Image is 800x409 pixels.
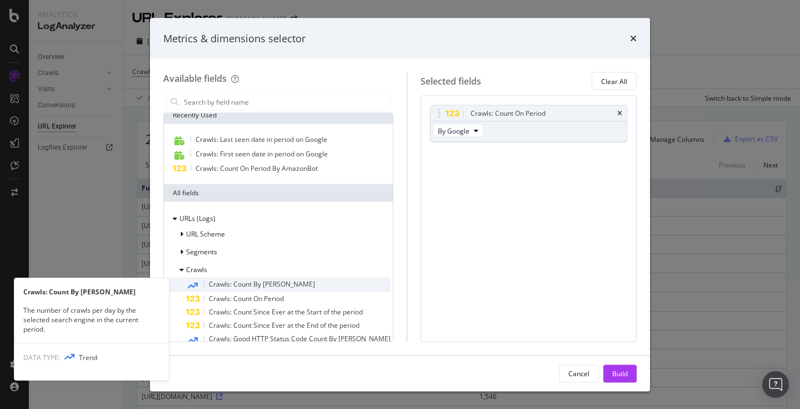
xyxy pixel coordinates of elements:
div: All fields [164,184,393,202]
div: Cancel [568,368,589,378]
span: Crawls: Good HTTP Status Code Count By [PERSON_NAME] [209,334,391,343]
span: By Google [438,126,469,135]
div: Metrics & dimensions selector [163,31,306,46]
button: Cancel [559,364,599,382]
button: Clear All [592,72,637,90]
span: Crawls: First seen date in period on Google [196,149,328,159]
div: Clear All [601,76,627,86]
div: Selected fields [421,75,481,87]
div: The number of crawls per day by the selected search engine in the current period. [14,305,169,334]
span: Segments [186,247,217,257]
span: Crawls: Count Since Ever at the Start of the period [209,307,363,317]
div: Recently Used [164,106,393,124]
button: Build [603,364,637,382]
span: Crawls: Last seen date in period on Google [196,135,327,144]
button: By Google [433,124,483,137]
span: Crawls: Count On Period By AmazonBot [196,164,318,173]
span: Crawls: Count By [PERSON_NAME] [209,279,315,289]
div: times [630,31,637,46]
div: modal [150,18,650,391]
div: Crawls: Count By [PERSON_NAME] [14,287,169,297]
div: Crawls: Count On Period [471,108,546,119]
span: Crawls: Count Since Ever at the End of the period [209,321,359,330]
div: Open Intercom Messenger [762,371,789,398]
span: Crawls: Count On Period [209,294,284,303]
div: Available fields [163,72,227,85]
span: URLs (Logs) [179,214,216,223]
input: Search by field name [183,93,391,110]
div: Build [612,368,628,378]
span: URL Scheme [186,229,225,239]
div: Crawls: Count On PeriodtimesBy Google [430,105,627,142]
div: times [617,110,622,117]
span: Crawls [186,265,207,274]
